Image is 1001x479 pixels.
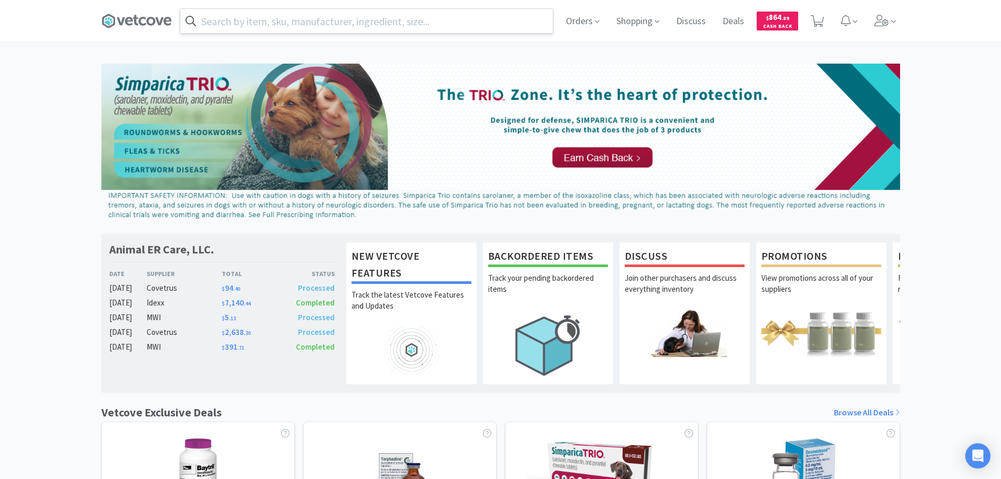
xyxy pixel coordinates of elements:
[222,342,244,352] span: 391
[672,17,710,26] a: Discuss
[101,403,222,422] h1: Vetcove Exclusive Deals
[352,326,471,374] img: hero_feature_roadmap.png
[147,269,222,279] div: Supplier
[222,344,225,351] span: $
[109,297,147,309] div: [DATE]
[229,315,236,322] span: . 13
[109,341,335,353] a: [DATE]MWI$391.71Completed
[109,326,147,339] div: [DATE]
[222,330,225,337] span: $
[965,443,990,468] div: Open Intercom Messenger
[147,282,222,294] div: Covetrus
[147,341,222,353] div: MWI
[625,248,745,267] h1: Discuss
[766,12,789,22] span: 864
[625,309,745,357] img: hero_discuss.png
[761,248,881,267] h1: Promotions
[222,315,225,322] span: $
[718,17,748,26] a: Deals
[109,282,335,294] a: [DATE]Covetrus$94.40Processed
[147,311,222,324] div: MWI
[109,242,214,257] h1: Animal ER Care, LLC.
[109,341,147,353] div: [DATE]
[222,327,251,337] span: 2,638
[761,272,881,309] p: View promotions across all of your suppliers
[278,269,335,279] div: Status
[222,286,225,292] span: $
[298,312,335,322] span: Processed
[482,242,614,385] a: Backordered ItemsTrack your pending backordered items
[298,327,335,337] span: Processed
[101,64,900,223] img: d2d77c193a314c21b65cb967bbf24cd3_44.png
[488,309,608,381] img: hero_backorders.png
[346,242,477,385] a: New Vetcove FeaturesTrack the latest Vetcove Features and Updates
[222,283,240,293] span: 94
[147,297,222,309] div: Idexx
[109,269,147,279] div: Date
[761,309,881,357] img: hero_promotions.png
[238,344,244,351] span: . 71
[766,15,769,22] span: $
[109,311,147,324] div: [DATE]
[222,300,225,307] span: $
[352,248,471,284] h1: New Vetcove Features
[222,312,236,322] span: 5
[756,242,887,385] a: PromotionsView promotions across all of your suppliers
[757,7,798,35] a: $864.89Cash Back
[244,330,251,337] span: . 30
[244,300,251,307] span: . 44
[222,298,251,308] span: 7,140
[147,326,222,339] div: Covetrus
[233,286,240,292] span: . 40
[488,272,608,309] p: Track your pending backordered items
[109,282,147,294] div: [DATE]
[488,248,608,267] h1: Backordered Items
[781,15,789,22] span: . 89
[763,24,792,30] span: Cash Back
[296,298,335,308] span: Completed
[109,297,335,309] a: [DATE]Idexx$7,140.44Completed
[619,242,750,385] a: DiscussJoin other purchasers and discuss everything inventory
[222,269,278,279] div: Total
[109,326,335,339] a: [DATE]Covetrus$2,638.30Processed
[625,272,745,309] p: Join other purchasers and discuss everything inventory
[296,342,335,352] span: Completed
[834,406,900,420] a: Browse All Deals
[352,289,471,326] p: Track the latest Vetcove Features and Updates
[298,283,335,293] span: Processed
[109,311,335,324] a: [DATE]MWI$5.13Processed
[180,9,553,33] input: Search by item, sku, manufacturer, ingredient, size...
